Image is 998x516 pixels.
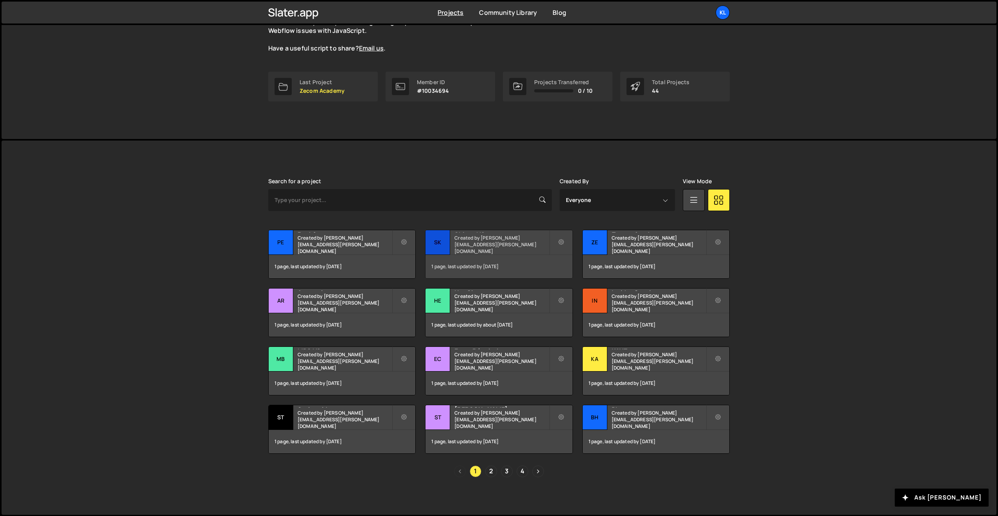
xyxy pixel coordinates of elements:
[300,88,345,94] p: Zecom Academy
[583,372,729,395] div: 1 page, last updated by [DATE]
[454,405,549,408] h2: [PERSON_NAME]
[560,178,589,184] label: Created By
[298,230,392,233] h2: Peakfast
[425,346,573,395] a: Ec Ecom Révolution Created by [PERSON_NAME][EMAIL_ADDRESS][PERSON_NAME][DOMAIN_NAME] 1 page, last...
[425,230,450,255] div: Sk
[438,8,463,17] a: Projects
[578,88,592,94] span: 0 / 10
[298,289,392,291] h2: Arntreal
[583,405,607,430] div: Bh
[298,293,392,313] small: Created by [PERSON_NAME][EMAIL_ADDRESS][PERSON_NAME][DOMAIN_NAME]
[454,410,549,429] small: Created by [PERSON_NAME][EMAIL_ADDRESS][PERSON_NAME][DOMAIN_NAME]
[269,289,293,313] div: Ar
[454,347,549,349] h2: Ecom Révolution
[417,79,449,85] div: Member ID
[425,430,572,453] div: 1 page, last updated by [DATE]
[612,410,706,429] small: Created by [PERSON_NAME][EMAIL_ADDRESS][PERSON_NAME][DOMAIN_NAME]
[716,5,730,20] a: Kl
[425,405,450,430] div: St
[583,430,729,453] div: 1 page, last updated by [DATE]
[582,346,730,395] a: KA KAYZ Created by [PERSON_NAME][EMAIL_ADDRESS][PERSON_NAME][DOMAIN_NAME] 1 page, last updated by...
[269,372,415,395] div: 1 page, last updated by [DATE]
[454,230,549,233] h2: Skiveo V2
[454,351,549,371] small: Created by [PERSON_NAME][EMAIL_ADDRESS][PERSON_NAME][DOMAIN_NAME]
[479,8,537,17] a: Community Library
[583,255,729,278] div: 1 page, last updated by [DATE]
[652,79,689,85] div: Total Projects
[612,235,706,254] small: Created by [PERSON_NAME][EMAIL_ADDRESS][PERSON_NAME][DOMAIN_NAME]
[612,405,706,408] h2: Bhunter
[425,347,450,372] div: Ec
[298,235,392,254] small: Created by [PERSON_NAME][EMAIL_ADDRESS][PERSON_NAME][DOMAIN_NAME]
[583,289,607,313] div: In
[269,347,293,372] div: MB
[652,88,689,94] p: 44
[683,178,712,184] label: View Mode
[425,255,572,278] div: 1 page, last updated by [DATE]
[534,79,592,85] div: Projects Transferred
[454,235,549,254] small: Created by [PERSON_NAME][EMAIL_ADDRESS][PERSON_NAME][DOMAIN_NAME]
[895,489,989,507] button: Ask [PERSON_NAME]
[582,288,730,337] a: In Insider Gestion Created by [PERSON_NAME][EMAIL_ADDRESS][PERSON_NAME][DOMAIN_NAME] 1 page, last...
[359,44,384,52] a: Email us
[298,410,392,429] small: Created by [PERSON_NAME][EMAIL_ADDRESS][PERSON_NAME][DOMAIN_NAME]
[417,88,449,94] p: #10034694
[517,465,528,477] a: Page 4
[583,230,607,255] div: Ze
[532,465,544,477] a: Next page
[583,313,729,337] div: 1 page, last updated by [DATE]
[612,289,706,291] h2: Insider Gestion
[268,72,378,101] a: Last Project Zecom Academy
[268,189,552,211] input: Type your project...
[269,313,415,337] div: 1 page, last updated by [DATE]
[268,288,416,337] a: Ar Arntreal Created by [PERSON_NAME][EMAIL_ADDRESS][PERSON_NAME][DOMAIN_NAME] 1 page, last update...
[298,347,392,349] h2: MBS V2
[425,289,450,313] div: He
[269,430,415,453] div: 1 page, last updated by [DATE]
[425,230,573,279] a: Sk Skiveo V2 Created by [PERSON_NAME][EMAIL_ADDRESS][PERSON_NAME][DOMAIN_NAME] 1 page, last updat...
[425,288,573,337] a: He HeySimon Created by [PERSON_NAME][EMAIL_ADDRESS][PERSON_NAME][DOMAIN_NAME] 1 page, last update...
[268,346,416,395] a: MB MBS V2 Created by [PERSON_NAME][EMAIL_ADDRESS][PERSON_NAME][DOMAIN_NAME] 1 page, last updated ...
[268,230,416,279] a: Pe Peakfast Created by [PERSON_NAME][EMAIL_ADDRESS][PERSON_NAME][DOMAIN_NAME] 1 page, last update...
[454,293,549,313] small: Created by [PERSON_NAME][EMAIL_ADDRESS][PERSON_NAME][DOMAIN_NAME]
[300,79,345,85] div: Last Project
[268,178,321,184] label: Search for a project
[582,405,730,454] a: Bh Bhunter Created by [PERSON_NAME][EMAIL_ADDRESS][PERSON_NAME][DOMAIN_NAME] 1 page, last updated...
[269,230,293,255] div: Pe
[553,8,566,17] a: Blog
[425,313,572,337] div: 1 page, last updated by about [DATE]
[269,405,293,430] div: St
[268,465,730,477] div: Pagination
[298,405,392,408] h2: Styleguide
[582,230,730,279] a: Ze Zecom Academy Created by [PERSON_NAME][EMAIL_ADDRESS][PERSON_NAME][DOMAIN_NAME] 1 page, last u...
[268,18,550,53] p: The is live and growing. Explore the curated scripts to solve common Webflow issues with JavaScri...
[501,465,513,477] a: Page 3
[454,289,549,291] h2: HeySimon
[425,372,572,395] div: 1 page, last updated by [DATE]
[612,293,706,313] small: Created by [PERSON_NAME][EMAIL_ADDRESS][PERSON_NAME][DOMAIN_NAME]
[612,351,706,371] small: Created by [PERSON_NAME][EMAIL_ADDRESS][PERSON_NAME][DOMAIN_NAME]
[612,230,706,233] h2: Zecom Academy
[612,347,706,349] h2: KAYZ
[425,405,573,454] a: St [PERSON_NAME] Created by [PERSON_NAME][EMAIL_ADDRESS][PERSON_NAME][DOMAIN_NAME] 1 page, last u...
[485,465,497,477] a: Page 2
[269,255,415,278] div: 1 page, last updated by [DATE]
[298,351,392,371] small: Created by [PERSON_NAME][EMAIL_ADDRESS][PERSON_NAME][DOMAIN_NAME]
[268,405,416,454] a: St Styleguide Created by [PERSON_NAME][EMAIL_ADDRESS][PERSON_NAME][DOMAIN_NAME] 1 page, last upda...
[583,347,607,372] div: KA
